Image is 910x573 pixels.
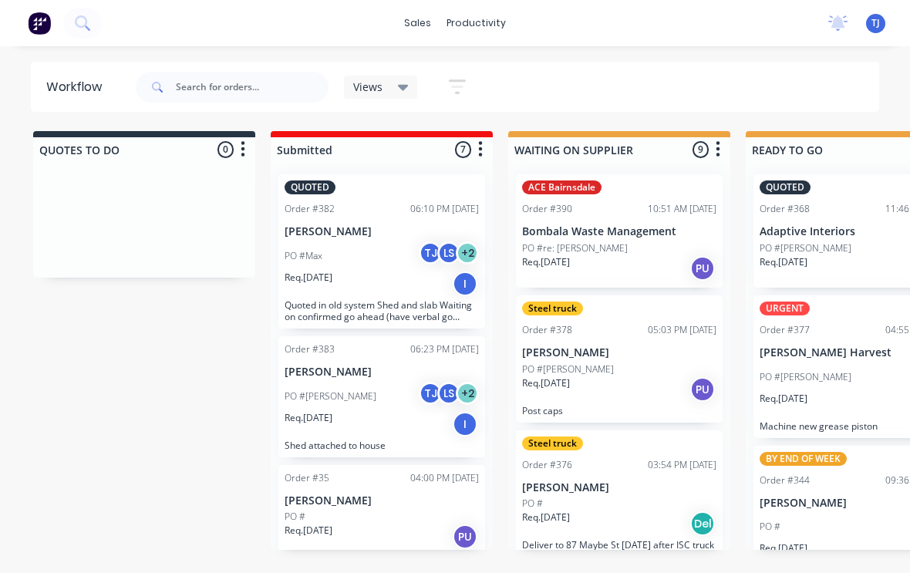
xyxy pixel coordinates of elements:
div: productivity [439,12,514,35]
div: + 2 [456,382,479,405]
p: Req. [DATE] [522,255,570,269]
div: Del [690,511,715,536]
p: Req. [DATE] [522,376,570,390]
p: Req. [DATE] [285,411,332,425]
p: PO #[PERSON_NAME] [760,370,851,384]
div: 03:54 PM [DATE] [648,458,716,472]
div: Order #390 [522,202,572,216]
div: Order #376 [522,458,572,472]
input: Search for orders... [176,72,329,103]
p: Req. [DATE] [285,524,332,538]
div: Order #378 [522,323,572,337]
div: TJ [419,241,442,265]
div: Steel truck [522,302,583,315]
div: Order #382 [285,202,335,216]
p: Req. [DATE] [522,511,570,524]
div: 06:23 PM [DATE] [410,342,479,356]
div: QUOTED [760,180,811,194]
div: Steel truckOrder #37603:54 PM [DATE][PERSON_NAME]PO #Req.[DATE]DelDeliver to 87 Maybe St [DATE] a... [516,430,723,569]
p: Req. [DATE] [760,255,807,269]
p: Post caps [522,405,716,416]
div: Order #383 [285,342,335,356]
div: 04:00 PM [DATE] [410,471,479,485]
p: Deliver to 87 Maybe St [DATE] after ISC truck delivery [522,539,716,562]
p: Req. [DATE] [285,271,332,285]
div: PU [690,256,715,281]
p: PO #[PERSON_NAME] [285,389,376,403]
div: LS [437,241,460,265]
div: Order #35 [285,471,329,485]
p: PO #[PERSON_NAME] [522,362,614,376]
span: TJ [871,16,880,30]
img: Factory [28,12,51,35]
p: Req. [DATE] [760,392,807,406]
div: Order #38306:23 PM [DATE][PERSON_NAME]PO #[PERSON_NAME]TJLS+2Req.[DATE]IShed attached to house [278,336,485,457]
div: 05:03 PM [DATE] [648,323,716,337]
div: ACE BairnsdaleOrder #39010:51 AM [DATE]Bombala Waste ManagementPO #re: [PERSON_NAME]Req.[DATE]PU [516,174,723,288]
div: I [453,412,477,436]
div: Order #344 [760,474,810,487]
div: I [453,271,477,296]
p: [PERSON_NAME] [285,225,479,238]
span: Views [353,79,383,95]
div: BY END OF WEEK [760,452,847,466]
div: LS [437,382,460,405]
div: + 2 [456,241,479,265]
p: [PERSON_NAME] [285,494,479,507]
p: PO # [760,520,780,534]
div: Steel truck [522,436,583,450]
p: PO # [285,510,305,524]
p: [PERSON_NAME] [522,481,716,494]
p: Shed attached to house [285,440,479,451]
div: Order #368 [760,202,810,216]
div: 10:51 AM [DATE] [648,202,716,216]
div: PU [453,524,477,549]
div: 06:10 PM [DATE] [410,202,479,216]
div: QUOTED [285,180,335,194]
div: URGENT [760,302,810,315]
p: Bombala Waste Management [522,225,716,238]
div: Steel truckOrder #37805:03 PM [DATE][PERSON_NAME]PO #[PERSON_NAME]Req.[DATE]PUPost caps [516,295,723,423]
p: [PERSON_NAME] [285,366,479,379]
div: TJ [419,382,442,405]
p: PO # [522,497,543,511]
p: Quoted in old system Shed and slab Waiting on confirmed go ahead (have verbal go ahead from [PERS... [285,299,479,322]
p: [PERSON_NAME] [522,346,716,359]
div: ACE Bairnsdale [522,180,602,194]
div: Order #377 [760,323,810,337]
div: Workflow [46,78,110,96]
p: PO #[PERSON_NAME] [760,241,851,255]
div: QUOTEDOrder #38206:10 PM [DATE][PERSON_NAME]PO #MaxTJLS+2Req.[DATE]IQuoted in old system Shed and... [278,174,485,329]
p: PO #re: [PERSON_NAME] [522,241,628,255]
p: Req. [DATE] [760,541,807,555]
p: PO #Max [285,249,322,263]
div: PU [690,377,715,402]
div: sales [396,12,439,35]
